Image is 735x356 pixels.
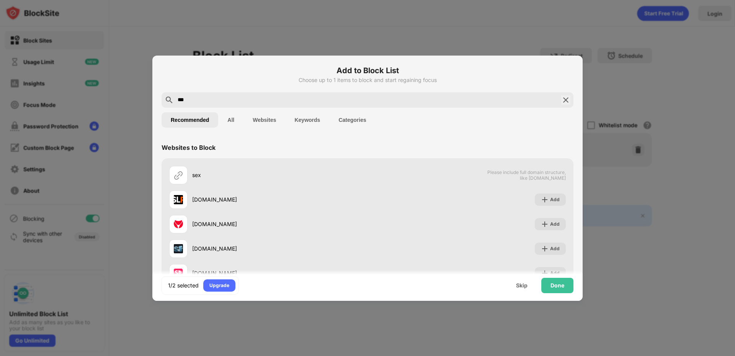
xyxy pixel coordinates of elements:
[487,169,566,181] span: Please include full domain structure, like [DOMAIN_NAME]
[550,196,560,203] div: Add
[174,244,183,253] img: favicons
[561,95,570,105] img: search-close
[550,269,560,277] div: Add
[218,112,243,128] button: All
[174,171,183,180] img: url.svg
[174,269,183,278] img: favicons
[192,244,367,253] div: [DOMAIN_NAME]
[162,144,216,151] div: Websites to Block
[550,245,560,253] div: Add
[174,220,183,229] img: favicons
[192,171,367,179] div: sex
[165,95,174,105] img: search.svg
[329,112,375,128] button: Categories
[192,220,367,228] div: [DOMAIN_NAME]
[209,282,229,289] div: Upgrade
[162,77,573,83] div: Choose up to 1 items to block and start regaining focus
[285,112,329,128] button: Keywords
[550,282,564,289] div: Done
[168,282,199,289] div: 1/2 selected
[192,195,367,203] div: [DOMAIN_NAME]
[174,195,183,204] img: favicons
[243,112,285,128] button: Websites
[192,269,367,277] div: [DOMAIN_NAME]
[162,65,573,76] h6: Add to Block List
[550,220,560,228] div: Add
[516,282,528,289] div: Skip
[162,112,218,128] button: Recommended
